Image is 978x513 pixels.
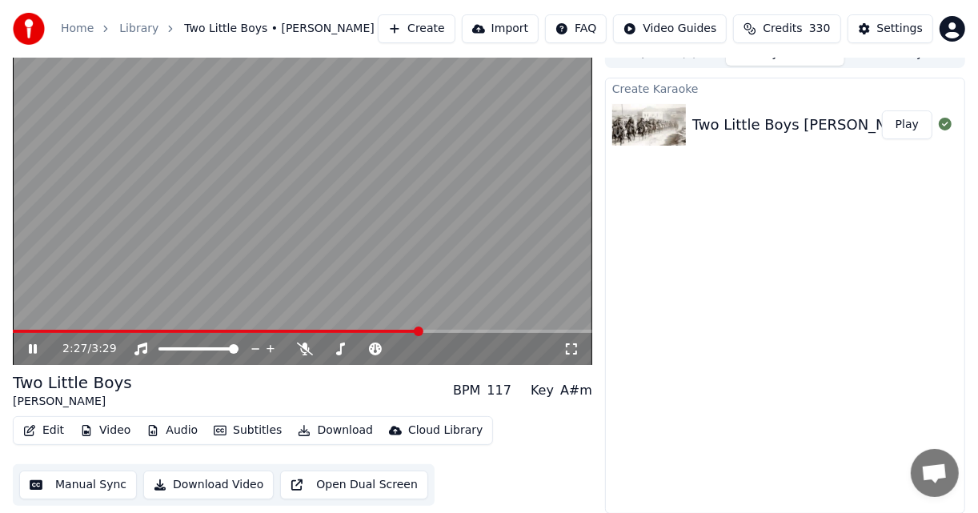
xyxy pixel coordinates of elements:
[280,471,428,499] button: Open Dual Screen
[291,419,379,442] button: Download
[74,419,137,442] button: Video
[911,449,959,497] a: Open chat
[692,114,924,136] div: Two Little Boys [PERSON_NAME]
[763,21,802,37] span: Credits
[408,423,483,439] div: Cloud Library
[453,381,480,400] div: BPM
[62,341,101,357] div: /
[19,471,137,499] button: Manual Sync
[140,419,204,442] button: Audio
[184,21,375,37] span: Two Little Boys • [PERSON_NAME]
[17,419,70,442] button: Edit
[848,14,933,43] button: Settings
[882,110,932,139] button: Play
[119,21,158,37] a: Library
[13,394,132,410] div: [PERSON_NAME]
[462,14,539,43] button: Import
[61,21,375,37] nav: breadcrumb
[531,381,554,400] div: Key
[545,14,607,43] button: FAQ
[143,471,274,499] button: Download Video
[613,14,727,43] button: Video Guides
[733,14,840,43] button: Credits330
[378,14,455,43] button: Create
[13,371,132,394] div: Two Little Boys
[809,21,831,37] span: 330
[207,419,288,442] button: Subtitles
[91,341,116,357] span: 3:29
[606,78,964,98] div: Create Karaoke
[13,13,45,45] img: youka
[877,21,923,37] div: Settings
[61,21,94,37] a: Home
[62,341,87,357] span: 2:27
[560,381,592,400] div: A#m
[487,381,512,400] div: 117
